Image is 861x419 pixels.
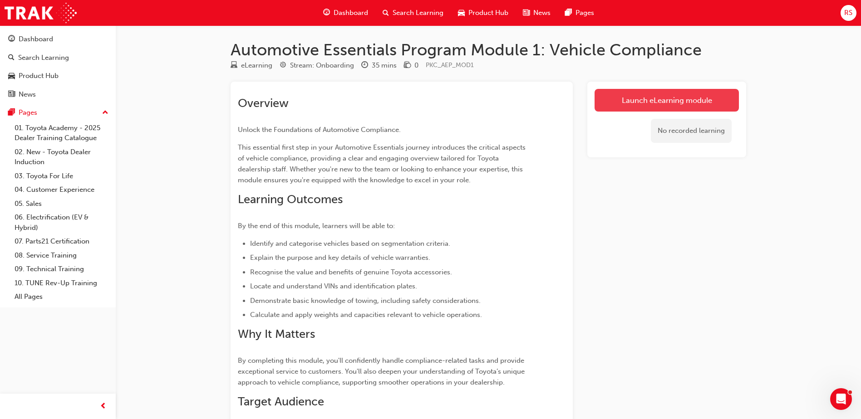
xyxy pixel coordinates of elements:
[323,7,330,19] span: guage-icon
[231,60,272,71] div: Type
[238,192,343,206] span: Learning Outcomes
[11,169,112,183] a: 03. Toyota For Life
[11,290,112,304] a: All Pages
[18,53,69,63] div: Search Learning
[414,60,418,71] div: 0
[334,8,368,18] span: Dashboard
[316,4,375,22] a: guage-iconDashboard
[5,3,77,23] img: Trak
[280,62,286,70] span: target-icon
[372,60,397,71] div: 35 mins
[576,8,594,18] span: Pages
[830,388,852,410] iframe: Intercom live chat
[11,276,112,290] a: 10. TUNE Rev-Up Training
[4,68,112,84] a: Product Hub
[238,327,315,341] span: Why It Matters
[841,5,856,21] button: RS
[426,61,474,69] span: Learning resource code
[290,60,354,71] div: Stream: Onboarding
[19,107,37,118] div: Pages
[383,7,389,19] span: search-icon
[238,126,401,134] span: Unlock the Foundations of Automotive Compliance.
[404,60,418,71] div: Price
[231,40,746,60] h1: Automotive Essentials Program Module 1: Vehicle Compliance
[4,29,112,104] button: DashboardSearch LearningProduct HubNews
[238,222,395,230] span: By the end of this module, learners will be able to:
[250,268,452,276] span: Recognise the value and benefits of genuine Toyota accessories.
[516,4,558,22] a: news-iconNews
[241,60,272,71] div: eLearning
[4,49,112,66] a: Search Learning
[651,119,732,143] div: No recorded learning
[361,60,397,71] div: Duration
[8,72,15,80] span: car-icon
[250,239,450,248] span: Identify and categorise vehicles based on segmentation criteria.
[375,4,451,22] a: search-iconSearch Learning
[11,145,112,169] a: 02. New - Toyota Dealer Induction
[280,60,354,71] div: Stream
[8,91,15,99] span: news-icon
[4,104,112,121] button: Pages
[102,107,108,119] span: up-icon
[8,109,15,117] span: pages-icon
[250,282,417,290] span: Locate and understand VINs and identification plates.
[523,7,530,19] span: news-icon
[19,89,36,100] div: News
[238,356,526,386] span: By completing this module, you'll confidently handle compliance-related tasks and provide excepti...
[238,395,324,409] span: Target Audience
[4,31,112,48] a: Dashboard
[11,210,112,234] a: 06. Electrification (EV & Hybrid)
[11,121,112,145] a: 01. Toyota Academy - 2025 Dealer Training Catalogue
[361,62,368,70] span: clock-icon
[11,248,112,263] a: 08. Service Training
[11,183,112,197] a: 04. Customer Experience
[238,96,289,110] span: Overview
[458,7,465,19] span: car-icon
[468,8,508,18] span: Product Hub
[250,253,430,262] span: Explain the purpose and key details of vehicle warranties.
[558,4,601,22] a: pages-iconPages
[11,262,112,276] a: 09. Technical Training
[595,89,739,112] a: Launch eLearning module
[19,71,59,81] div: Product Hub
[404,62,411,70] span: money-icon
[4,86,112,103] a: News
[231,62,237,70] span: learningResourceType_ELEARNING-icon
[533,8,551,18] span: News
[11,234,112,248] a: 07. Parts21 Certification
[250,311,482,319] span: Calculate and apply weights and capacities relevant to vehicle operations.
[451,4,516,22] a: car-iconProduct Hub
[238,143,527,184] span: This essential first step in your Automotive Essentials journey introduces the critical aspects o...
[250,297,481,305] span: Demonstrate basic knowledge of towing, including safety considerations.
[844,8,852,18] span: RS
[8,54,15,62] span: search-icon
[393,8,443,18] span: Search Learning
[100,401,107,412] span: prev-icon
[11,197,112,211] a: 05. Sales
[8,35,15,44] span: guage-icon
[19,34,53,44] div: Dashboard
[565,7,572,19] span: pages-icon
